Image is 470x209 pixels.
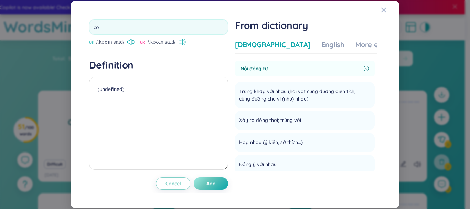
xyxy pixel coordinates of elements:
h1: From dictionary [235,19,377,32]
span: /ˌkəʊɪnˈsaɪd/ [96,38,124,46]
button: Close [381,1,399,19]
span: Hợp nhau (ý kiến, sở thích...) [239,138,303,147]
span: US [89,40,94,45]
h4: Definition [89,59,228,71]
span: Xảy ra đồng thời; trùng với [239,116,301,125]
span: UK [140,40,145,45]
textarea: (undefined) [89,77,228,170]
div: English [321,40,344,50]
span: right-circle [364,66,369,71]
span: Nội động từ [241,65,361,72]
div: More examples [355,40,405,50]
div: [DEMOGRAPHIC_DATA] [235,40,310,50]
span: Cancel [165,180,181,187]
span: Đồng ý với nhau [239,160,277,169]
span: /ˌkəʊɪnˈsaɪd/ [148,38,175,46]
input: Enter new word [89,19,228,35]
span: Add [206,180,216,187]
span: Trùng khớp với nhau (hai vật cùng đường diện tích, cùng đường chu vi (như) nhau) [239,87,362,103]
